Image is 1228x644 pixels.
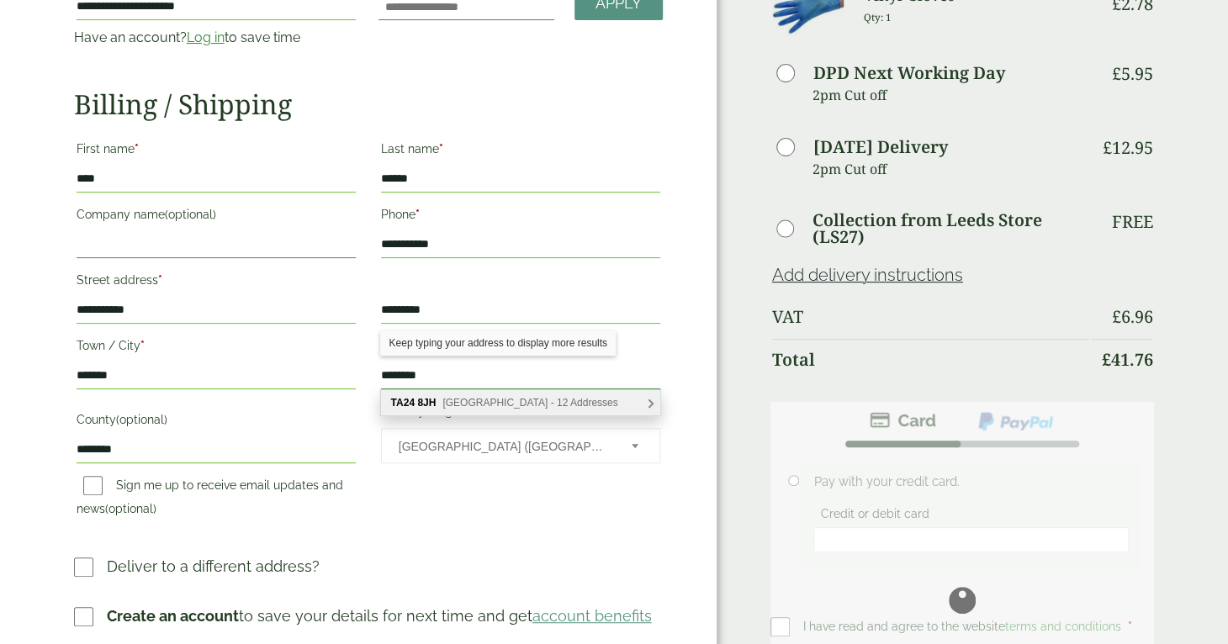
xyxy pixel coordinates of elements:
bdi: 41.76 [1101,348,1152,371]
p: 2pm Cut off [812,82,1090,108]
a: Add delivery instructions [772,265,963,285]
p: Have an account? to save time [74,28,358,48]
span: £ [1101,348,1110,371]
abbr: required [158,273,162,287]
abbr: required [135,142,139,156]
label: Last name [381,137,660,166]
h2: Billing / Shipping [74,88,663,120]
a: Log in [187,29,225,45]
label: Street address [77,268,356,297]
span: £ [1111,62,1120,85]
label: Company name [77,203,356,231]
label: Collection from Leeds Store (LS27) [812,212,1089,245]
abbr: required [439,142,443,156]
label: Town / City [77,334,356,362]
label: Phone [381,203,660,231]
div: Keep typing your address to display more results [380,330,615,356]
p: to save your details for next time and get [107,604,652,627]
th: Total [772,339,1090,380]
b: TA24 [390,397,414,409]
label: [DATE] Delivery [813,139,948,156]
bdi: 6.96 [1111,305,1152,328]
label: County [77,408,356,436]
small: Qty: 1 [864,11,892,24]
strong: Create an account [107,607,239,625]
label: Sign me up to receive email updates and news [77,478,343,520]
bdi: 12.95 [1102,136,1152,159]
abbr: required [468,404,473,418]
span: £ [1111,305,1120,328]
bdi: 5.95 [1111,62,1152,85]
span: Country/Region [381,428,660,463]
p: Free [1111,212,1152,232]
label: DPD Next Working Day [813,65,1005,82]
b: 8JH [417,397,436,409]
abbr: required [140,339,145,352]
span: (optional) [105,502,156,515]
span: £ [1102,136,1111,159]
span: United Kingdom (UK) [399,429,609,464]
th: VAT [772,297,1090,337]
p: 2pm Cut off [812,156,1090,182]
span: [GEOGRAPHIC_DATA] - 12 Addresses [442,397,617,409]
span: (optional) [116,413,167,426]
label: First name [77,137,356,166]
input: Sign me up to receive email updates and news(optional) [83,476,103,495]
div: TA24 8JH [381,390,660,415]
abbr: required [416,208,420,221]
p: Deliver to a different address? [107,555,320,578]
span: (optional) [165,208,216,221]
a: account benefits [532,607,652,625]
